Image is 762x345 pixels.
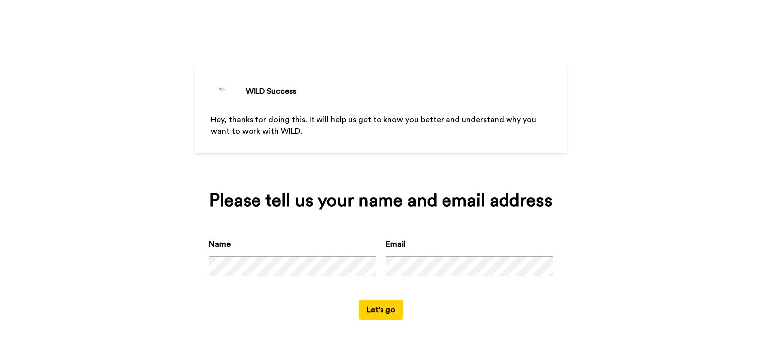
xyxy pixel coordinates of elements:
button: Let's go [359,300,403,320]
div: WILD Success [246,85,296,97]
div: Please tell us your name and email address [209,191,553,210]
label: Name [209,238,231,250]
label: Email [386,238,406,250]
span: Hey, thanks for doing this. It will help us get to know you better and understand why you want to... [211,116,538,135]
